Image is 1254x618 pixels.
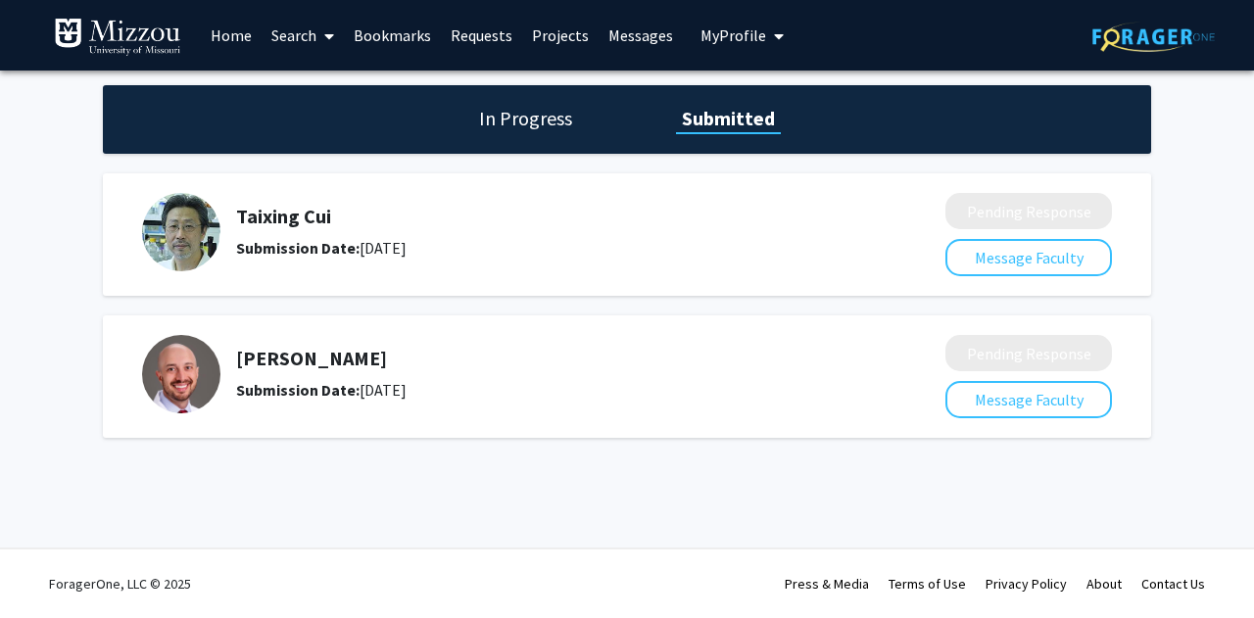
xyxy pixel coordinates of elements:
[236,236,842,260] div: [DATE]
[15,530,83,603] iframe: Chat
[889,575,966,593] a: Terms of Use
[700,25,766,45] span: My Profile
[522,1,599,70] a: Projects
[945,248,1112,267] a: Message Faculty
[945,239,1112,276] button: Message Faculty
[142,193,220,271] img: Profile Picture
[599,1,683,70] a: Messages
[945,335,1112,371] button: Pending Response
[473,105,578,132] h1: In Progress
[945,381,1112,418] button: Message Faculty
[945,390,1112,409] a: Message Faculty
[1141,575,1205,593] a: Contact Us
[344,1,441,70] a: Bookmarks
[236,380,360,400] b: Submission Date:
[54,18,181,57] img: University of Missouri Logo
[49,549,191,618] div: ForagerOne, LLC © 2025
[1092,22,1215,52] img: ForagerOne Logo
[262,1,344,70] a: Search
[236,347,842,370] h5: [PERSON_NAME]
[785,575,869,593] a: Press & Media
[986,575,1067,593] a: Privacy Policy
[201,1,262,70] a: Home
[142,335,220,413] img: Profile Picture
[441,1,522,70] a: Requests
[945,193,1112,229] button: Pending Response
[676,105,781,132] h1: Submitted
[236,378,842,402] div: [DATE]
[236,205,842,228] h5: Taixing Cui
[236,238,360,258] b: Submission Date:
[1086,575,1122,593] a: About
